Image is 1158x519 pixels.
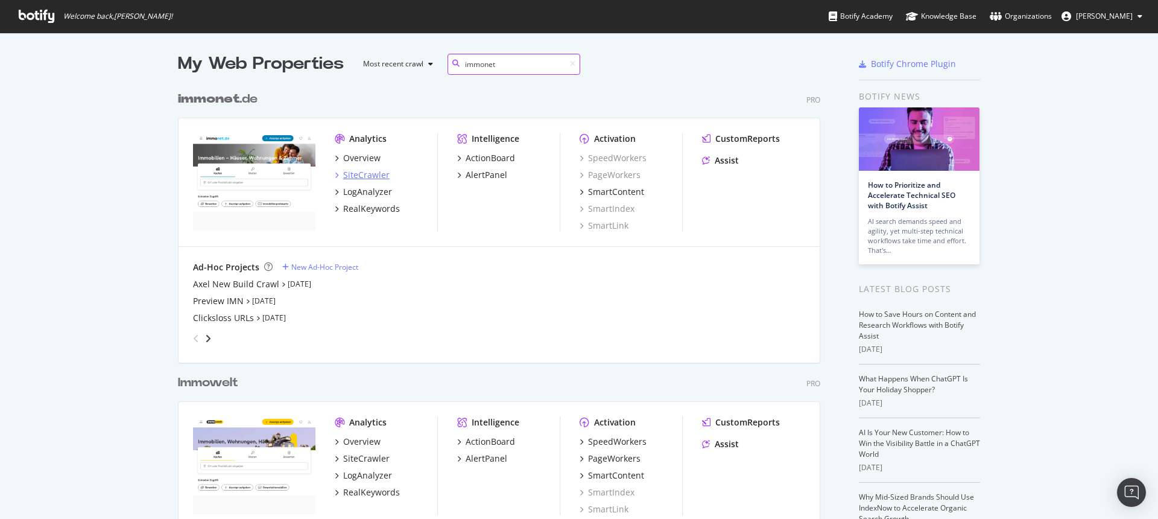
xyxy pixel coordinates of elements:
[906,10,976,22] div: Knowledge Base
[715,133,780,145] div: CustomReports
[580,486,634,498] a: SmartIndex
[457,169,507,181] a: AlertPanel
[466,436,515,448] div: ActionBoard
[448,54,580,75] input: Search
[335,453,390,465] a: SiteCrawler
[806,95,820,105] div: Pro
[466,453,507,465] div: AlertPanel
[580,186,644,198] a: SmartContent
[252,296,276,306] a: [DATE]
[1076,11,1133,21] span: Kruse Andreas
[204,333,212,345] div: angle-right
[868,180,955,211] a: How to Prioritize and Accelerate Technical SEO with Botify Assist
[457,436,515,448] a: ActionBoard
[343,152,381,164] div: Overview
[193,261,259,273] div: Ad-Hoc Projects
[580,470,644,482] a: SmartContent
[363,60,423,68] div: Most recent crawl
[580,152,647,164] a: SpeedWorkers
[588,470,644,482] div: SmartContent
[335,470,392,482] a: LogAnalyzer
[282,262,358,272] a: New Ad-Hoc Project
[466,152,515,164] div: ActionBoard
[1052,7,1152,26] button: [PERSON_NAME]
[715,154,739,167] div: Assist
[859,90,980,103] div: Botify news
[580,203,634,215] a: SmartIndex
[990,10,1052,22] div: Organizations
[594,133,636,145] div: Activation
[859,58,956,70] a: Botify Chrome Plugin
[335,186,392,198] a: LogAnalyzer
[702,416,780,428] a: CustomReports
[868,217,970,255] div: AI search demands speed and agility, yet multi-step technical workflows take time and effort. Tha...
[588,186,644,198] div: SmartContent
[343,203,400,215] div: RealKeywords
[343,470,392,482] div: LogAnalyzer
[178,93,239,105] b: immonet
[588,453,641,465] div: PageWorkers
[457,453,507,465] a: AlertPanel
[457,152,515,164] a: ActionBoard
[178,91,258,108] div: .de
[188,329,204,348] div: angle-left
[580,220,628,232] a: SmartLink
[702,154,739,167] a: Assist
[594,416,636,428] div: Activation
[178,91,262,108] a: immonet.de
[349,133,387,145] div: Analytics
[580,436,647,448] a: SpeedWorkers
[343,169,390,181] div: SiteCrawler
[335,152,381,164] a: Overview
[193,416,315,514] img: immowelt.de
[702,133,780,145] a: CustomReports
[859,374,968,395] a: What Happens When ChatGPT Is Your Holiday Shopper?
[343,453,390,465] div: SiteCrawler
[580,169,641,181] a: PageWorkers
[466,169,507,181] div: AlertPanel
[193,278,279,290] a: Axel New Build Crawl
[353,54,438,74] button: Most recent crawl
[859,282,980,296] div: Latest Blog Posts
[859,107,979,171] img: How to Prioritize and Accelerate Technical SEO with Botify Assist
[193,133,315,231] img: immonet.de
[588,436,647,448] div: SpeedWorkers
[715,416,780,428] div: CustomReports
[288,279,311,289] a: [DATE]
[335,436,381,448] a: Overview
[859,462,980,473] div: [DATE]
[829,10,893,22] div: Botify Academy
[63,11,172,21] span: Welcome back, [PERSON_NAME] !
[343,486,400,498] div: RealKeywords
[871,58,956,70] div: Botify Chrome Plugin
[178,374,238,392] div: Immowelt
[702,438,739,450] a: Assist
[343,186,392,198] div: LogAnalyzer
[343,436,381,448] div: Overview
[178,52,344,76] div: My Web Properties
[193,312,254,324] a: Clicksloss URLs
[335,169,390,181] a: SiteCrawler
[335,203,400,215] a: RealKeywords
[859,427,980,459] a: AI Is Your New Customer: How to Win the Visibility Battle in a ChatGPT World
[472,133,519,145] div: Intelligence
[806,378,820,389] div: Pro
[580,453,641,465] a: PageWorkers
[178,374,243,392] a: Immowelt
[262,313,286,323] a: [DATE]
[472,416,519,428] div: Intelligence
[193,295,244,307] a: Preview IMN
[580,503,628,515] a: SmartLink
[335,486,400,498] a: RealKeywords
[349,416,387,428] div: Analytics
[859,398,980,409] div: [DATE]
